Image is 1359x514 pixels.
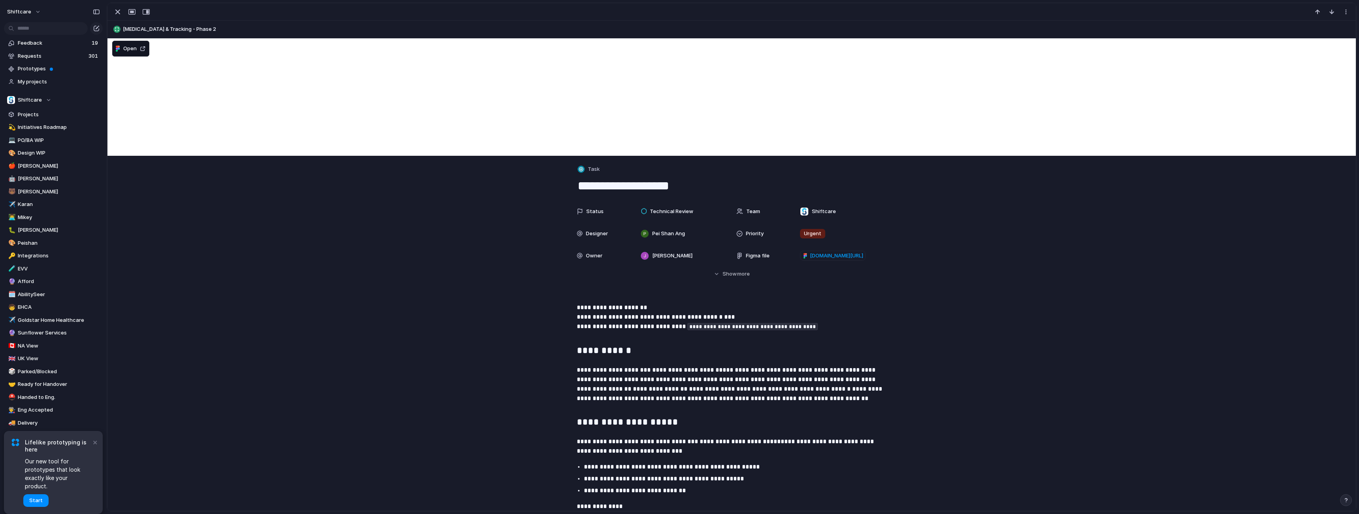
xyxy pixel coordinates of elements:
[4,121,103,133] div: 💫Initiatives Roadmap
[4,327,103,339] div: 🔮Sunflower Services
[7,303,15,311] button: 🧒
[8,290,14,299] div: 🗓️
[25,457,91,490] span: Our new tool for prototypes that look exactly like your product.
[8,341,14,350] div: 🇨🇦
[4,353,103,365] a: 🇬🇧UK View
[88,52,100,60] span: 301
[8,251,14,261] div: 🔑
[8,213,14,222] div: 👨‍💻
[746,230,764,238] span: Priority
[18,368,100,376] span: Parked/Blocked
[18,316,100,324] span: Goldstar Home Healthcare
[4,378,103,390] a: 🤝Ready for Handover
[8,393,14,402] div: ⛑️
[652,252,693,260] span: [PERSON_NAME]
[723,270,737,278] span: Show
[18,39,89,47] span: Feedback
[4,276,103,287] div: 🔮Afford
[18,252,100,260] span: Integrations
[18,355,100,363] span: UK View
[18,96,42,104] span: Shiftcare
[7,252,15,260] button: 🔑
[4,404,103,416] a: 👨‍🏭Eng Accepted
[18,175,100,183] span: [PERSON_NAME]
[4,366,103,378] div: 🎲Parked/Blocked
[4,173,103,185] div: 🤖[PERSON_NAME]
[8,329,14,338] div: 🔮
[7,368,15,376] button: 🎲
[18,380,100,388] span: Ready for Handover
[7,265,15,273] button: 🧪
[123,25,1352,33] span: [MEDICAL_DATA] & Tracking - Phase 2
[18,136,100,144] span: PO/BA WIP
[8,136,14,145] div: 💻
[4,263,103,275] a: 🧪EVV
[18,406,100,414] span: Eng Accepted
[7,123,15,131] button: 💫
[18,162,100,170] span: [PERSON_NAME]
[18,291,100,299] span: AbilitySeer
[7,239,15,247] button: 🎨
[18,214,100,221] span: Mikey
[18,265,100,273] span: EVV
[8,264,14,273] div: 🧪
[4,314,103,326] a: ✈️Goldstar Home Healthcare
[4,391,103,403] a: ⛑️Handed to Eng.
[18,226,100,234] span: [PERSON_NAME]
[746,208,760,215] span: Team
[4,186,103,198] a: 🐻[PERSON_NAME]
[7,342,15,350] button: 🇨🇦
[18,78,100,86] span: My projects
[652,230,685,238] span: Pei Shan Ang
[4,160,103,172] a: 🍎[PERSON_NAME]
[8,187,14,196] div: 🐻
[4,212,103,223] a: 👨‍💻Mikey
[8,123,14,132] div: 💫
[4,289,103,300] a: 🗓️AbilitySeer
[4,198,103,210] div: ✈️Karan
[8,174,14,183] div: 🤖
[586,230,608,238] span: Designer
[8,149,14,158] div: 🎨
[4,134,103,146] a: 💻PO/BA WIP
[812,208,836,215] span: Shiftcare
[8,418,14,427] div: 🚚
[804,230,821,238] span: Urgent
[586,252,602,260] span: Owner
[18,303,100,311] span: EHCA
[8,316,14,325] div: ✈️
[7,188,15,196] button: 🐻
[8,277,14,286] div: 🔮
[4,301,103,313] a: 🧒EHCA
[8,406,14,415] div: 👨‍🏭
[4,417,103,429] a: 🚚Delivery
[8,161,14,170] div: 🍎
[18,393,100,401] span: Handed to Eng.
[29,497,43,505] span: Start
[4,340,103,352] a: 🇨🇦NA View
[4,50,103,62] a: Requests301
[4,237,103,249] div: 🎨Peishan
[7,162,15,170] button: 🍎
[4,250,103,262] a: 🔑Integrations
[8,354,14,363] div: 🇬🇧
[18,419,100,427] span: Delivery
[800,251,866,261] a: [DOMAIN_NAME][URL]
[7,316,15,324] button: ✈️
[4,76,103,88] a: My projects
[7,214,15,221] button: 👨‍💻
[4,430,103,442] a: 🎉Features Released this week
[18,111,100,119] span: Projects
